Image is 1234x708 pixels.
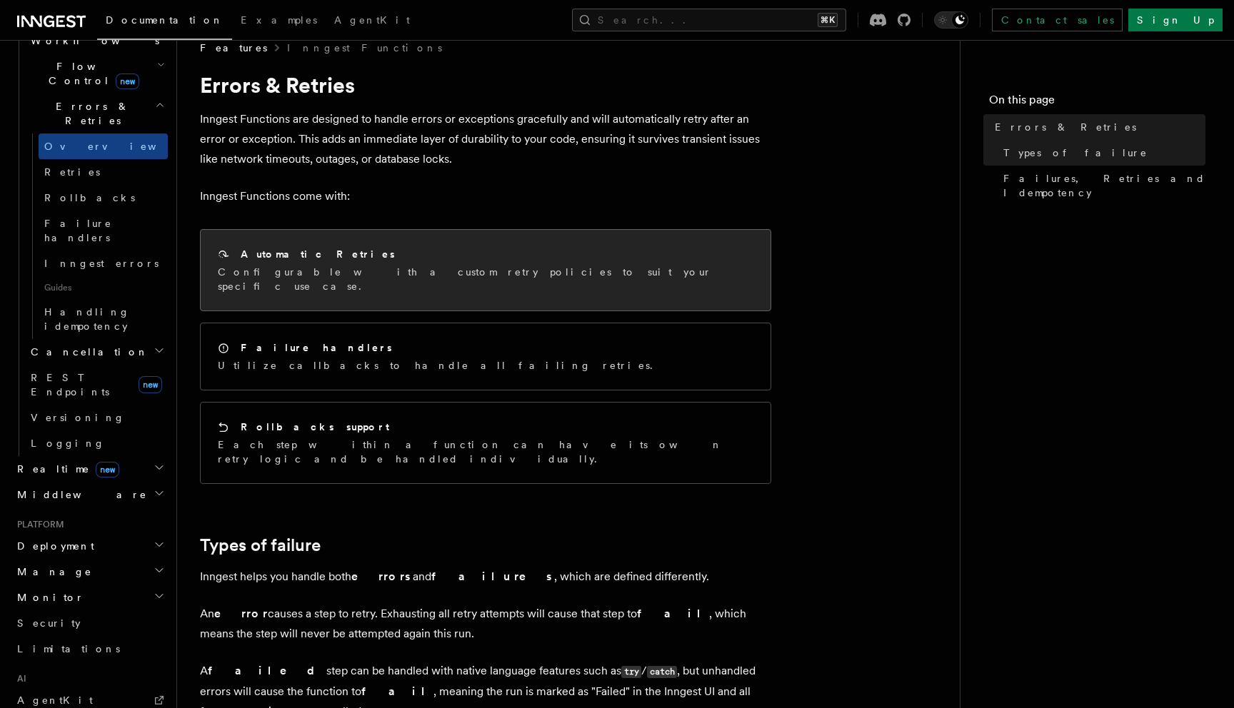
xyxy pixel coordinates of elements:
span: Errors & Retries [25,99,155,128]
a: Errors & Retries [989,114,1205,140]
a: Documentation [97,4,232,40]
a: Logging [25,430,168,456]
p: Configurable with a custom retry policies to suit your specific use case. [218,265,753,293]
strong: failed [208,664,326,677]
span: AgentKit [334,14,410,26]
a: Inngest Functions [287,41,442,55]
span: Middleware [11,487,147,502]
span: Realtime [11,462,119,476]
a: Retries [39,159,168,185]
a: Limitations [11,636,168,662]
button: Cancellation [25,339,168,365]
span: REST Endpoints [31,372,109,398]
code: catch [647,666,677,678]
span: Limitations [17,643,120,654]
button: Deployment [11,533,168,559]
button: Manage [11,559,168,585]
strong: fail [361,684,433,698]
p: Inngest Functions come with: [200,186,771,206]
span: Documentation [106,14,224,26]
span: Inngest errors [44,258,159,269]
a: Overview [39,133,168,159]
span: AI [11,673,26,684]
kbd: ⌘K [818,13,838,27]
span: Overview [44,141,191,152]
strong: errors [351,570,413,583]
span: Guides [39,276,168,299]
a: Types of failure [998,140,1205,166]
a: Rollbacks [39,185,168,211]
p: Inngest helps you handle both and , which are defined differently. [200,567,771,587]
a: Automatic RetriesConfigurable with a custom retry policies to suit your specific use case. [200,229,771,311]
button: Errors & Retries [25,93,168,133]
a: Sign Up [1128,9,1223,31]
span: Logging [31,438,105,449]
button: Search...⌘K [572,9,846,31]
span: new [96,462,119,477]
span: Flow Control [25,59,157,88]
h2: Failure handlers [241,340,392,355]
a: Failure handlers [39,211,168,251]
p: Inngest Functions are designed to handle errors or exceptions gracefully and will automatically r... [200,109,771,169]
h2: Automatic Retries [241,247,395,261]
span: new [116,74,139,89]
span: Manage [11,565,92,579]
a: Types of failure [200,535,321,555]
div: Errors & Retries [25,133,168,339]
h2: Rollbacks support [241,420,389,434]
a: Handling idempotency [39,299,168,339]
a: Rollbacks supportEach step within a function can have its own retry logic and be handled individu... [200,402,771,484]
a: Contact sales [992,9,1123,31]
p: Utilize callbacks to handle all failing retries. [218,358,661,373]
span: Failure handlers [44,218,112,243]
code: try [621,666,641,678]
strong: fail [637,607,709,620]
span: Cancellation [25,345,149,359]
span: Handling idempotency [44,306,130,332]
a: REST Endpointsnew [25,365,168,405]
span: Security [17,617,81,629]
p: Each step within a function can have its own retry logic and be handled individually. [218,438,753,466]
span: Examples [241,14,317,26]
a: Security [11,610,168,636]
span: new [139,376,162,393]
button: Toggle dark mode [934,11,968,29]
a: Failure handlersUtilize callbacks to handle all failing retries. [200,323,771,390]
h1: Errors & Retries [200,72,771,98]
span: Versioning [31,412,125,423]
button: Middleware [11,482,168,507]
a: Versioning [25,405,168,430]
button: Realtimenew [11,456,168,482]
a: Examples [232,4,326,39]
strong: error [214,607,268,620]
span: Platform [11,519,64,530]
span: Retries [44,166,100,178]
span: Monitor [11,590,84,605]
span: AgentKit [17,694,93,706]
a: AgentKit [326,4,418,39]
span: Rollbacks [44,192,135,203]
button: Flow Controlnew [25,54,168,93]
p: An causes a step to retry. Exhausting all retry attempts will cause that step to , which means th... [200,604,771,644]
button: Monitor [11,585,168,610]
span: Errors & Retries [995,120,1136,134]
a: Inngest errors [39,251,168,276]
a: Failures, Retries and Idempotency [998,166,1205,206]
strong: failures [431,570,554,583]
span: Types of failure [1003,146,1148,160]
span: Failures, Retries and Idempotency [1003,171,1205,200]
span: Deployment [11,539,94,553]
span: Features [200,41,267,55]
h4: On this page [989,91,1205,114]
